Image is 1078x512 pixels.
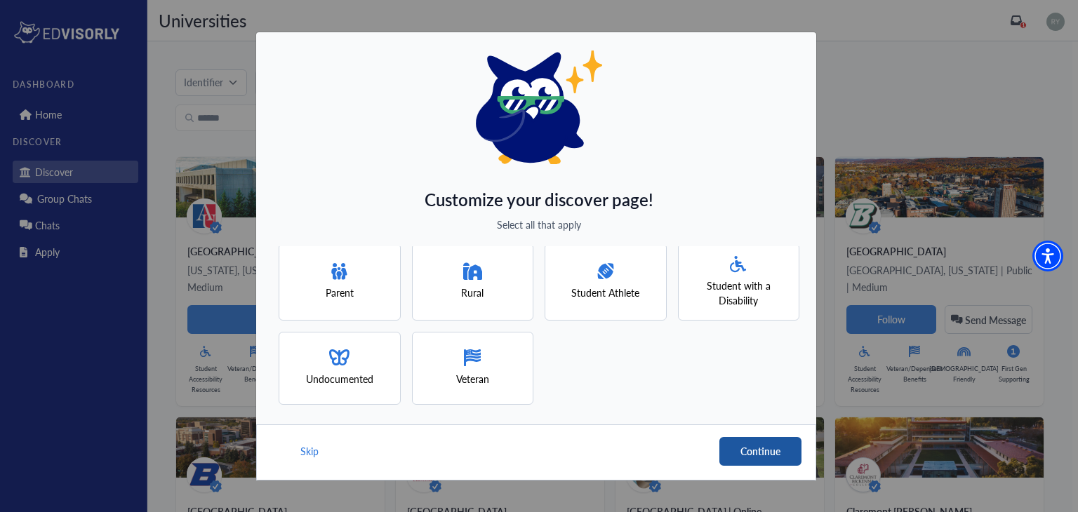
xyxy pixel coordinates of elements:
[425,187,653,212] span: Customize your discover page!
[456,372,489,386] span: Veteran
[299,437,320,466] button: Skip
[497,217,581,232] span: Select all that apply
[691,278,787,308] span: Student with a Disability
[461,285,484,300] span: Rural
[306,372,373,386] span: Undocumented
[476,50,602,164] img: eddy logo
[326,285,354,300] span: Parent
[1032,241,1063,271] div: Accessibility Menu
[719,437,801,466] button: Continue
[571,285,639,300] span: Student Athlete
